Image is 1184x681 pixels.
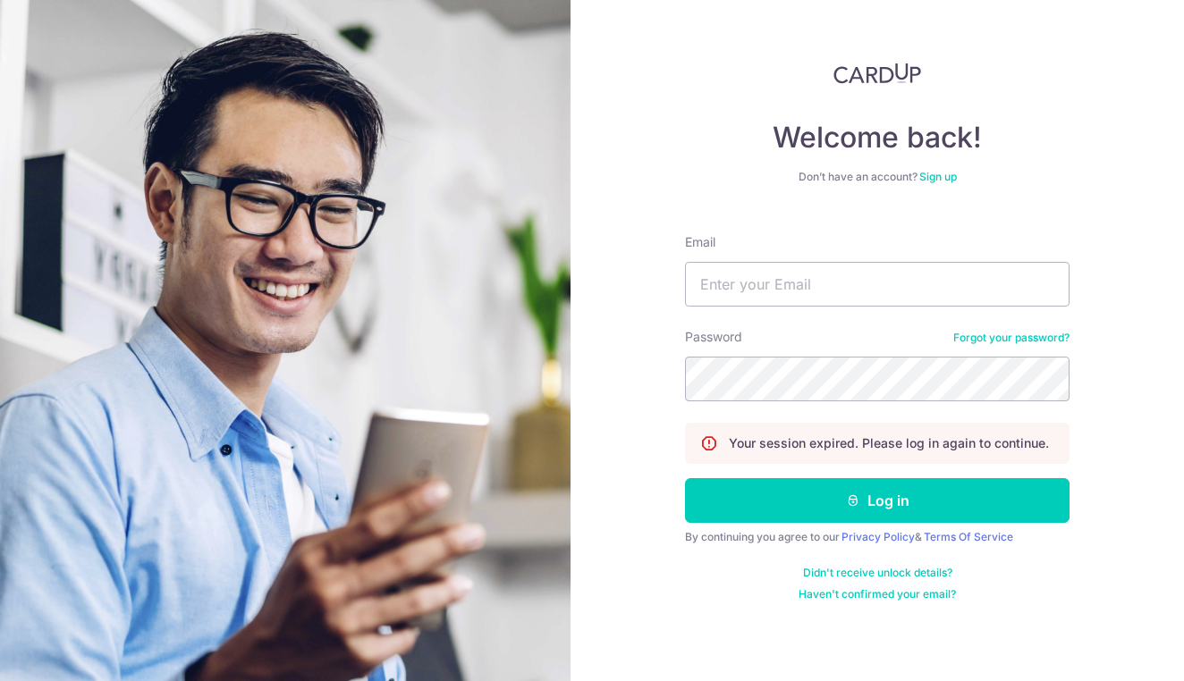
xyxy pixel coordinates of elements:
[685,120,1070,156] h4: Welcome back!
[841,530,915,543] a: Privacy Policy
[919,170,957,183] a: Sign up
[833,63,921,84] img: CardUp Logo
[685,170,1070,184] div: Don’t have an account?
[685,233,715,251] label: Email
[953,331,1070,345] a: Forgot your password?
[799,587,956,601] a: Haven't confirmed your email?
[685,478,1070,523] button: Log in
[729,434,1049,452] p: Your session expired. Please log in again to continue.
[685,328,742,346] label: Password
[924,530,1013,543] a: Terms Of Service
[685,262,1070,307] input: Enter your Email
[685,530,1070,544] div: By continuing you agree to our &
[803,566,952,580] a: Didn't receive unlock details?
